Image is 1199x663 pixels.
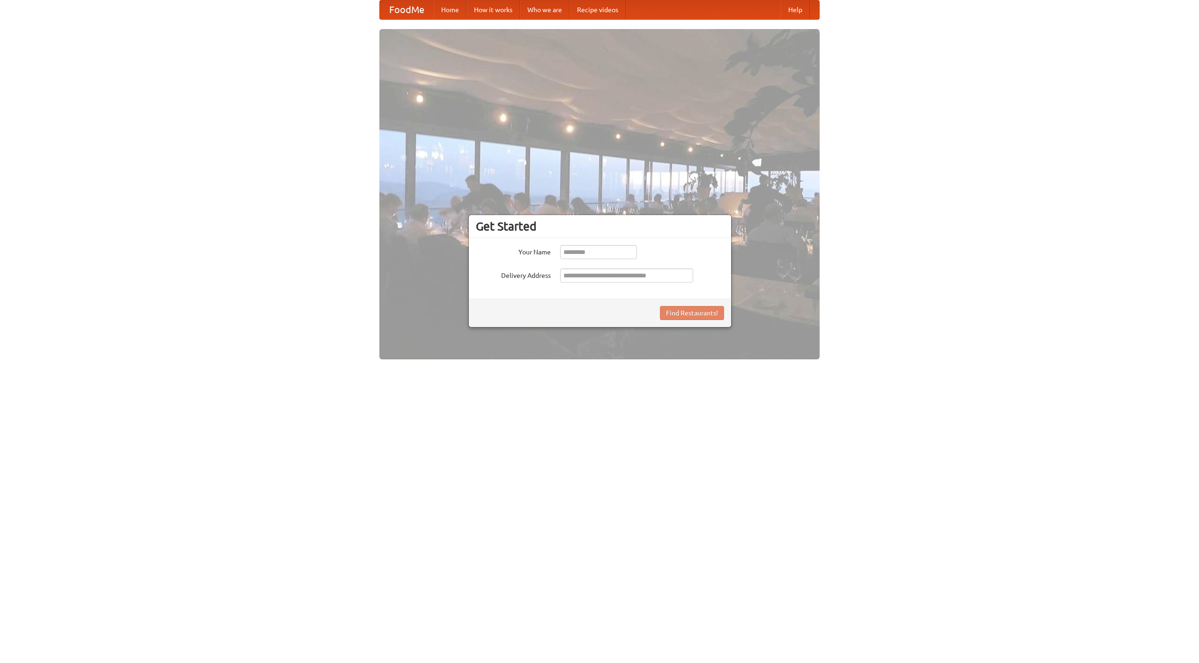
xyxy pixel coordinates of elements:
a: Home [434,0,466,19]
a: Who we are [520,0,570,19]
a: Help [781,0,810,19]
a: FoodMe [380,0,434,19]
label: Delivery Address [476,268,551,280]
button: Find Restaurants! [660,306,724,320]
h3: Get Started [476,219,724,233]
label: Your Name [476,245,551,257]
a: How it works [466,0,520,19]
a: Recipe videos [570,0,626,19]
